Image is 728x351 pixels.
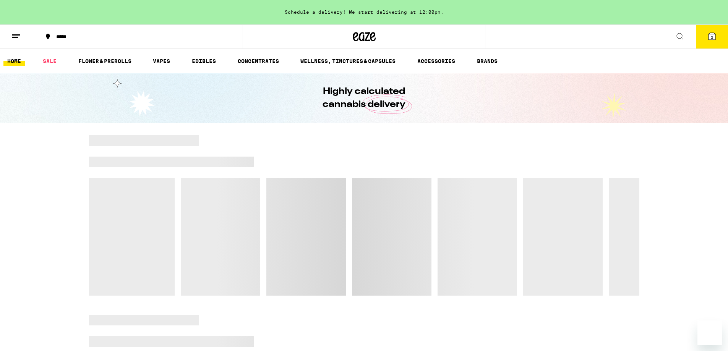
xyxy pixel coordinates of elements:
span: 2 [711,35,713,39]
a: VAPES [149,57,174,66]
button: 2 [696,25,728,49]
a: FLOWER & PREROLLS [75,57,135,66]
a: SALE [39,57,60,66]
a: ACCESSORIES [413,57,459,66]
a: HOME [3,57,25,66]
iframe: Button to launch messaging window [697,320,722,345]
a: WELLNESS, TINCTURES & CAPSULES [297,57,399,66]
a: EDIBLES [188,57,220,66]
a: BRANDS [473,57,501,66]
h1: Highly calculated cannabis delivery [301,85,427,111]
a: CONCENTRATES [234,57,283,66]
